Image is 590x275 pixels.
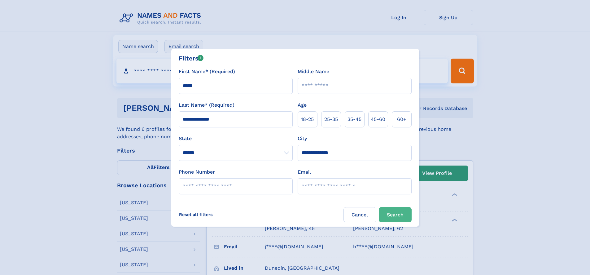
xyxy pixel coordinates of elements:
[298,135,307,142] label: City
[298,168,311,176] label: Email
[301,116,314,123] span: 18‑25
[179,168,215,176] label: Phone Number
[397,116,406,123] span: 60+
[179,101,234,109] label: Last Name* (Required)
[379,207,412,222] button: Search
[371,116,385,123] span: 45‑60
[298,68,329,75] label: Middle Name
[179,135,293,142] label: State
[347,116,361,123] span: 35‑45
[324,116,338,123] span: 25‑35
[298,101,307,109] label: Age
[175,207,217,222] label: Reset all filters
[179,54,204,63] div: Filters
[179,68,235,75] label: First Name* (Required)
[343,207,376,222] label: Cancel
